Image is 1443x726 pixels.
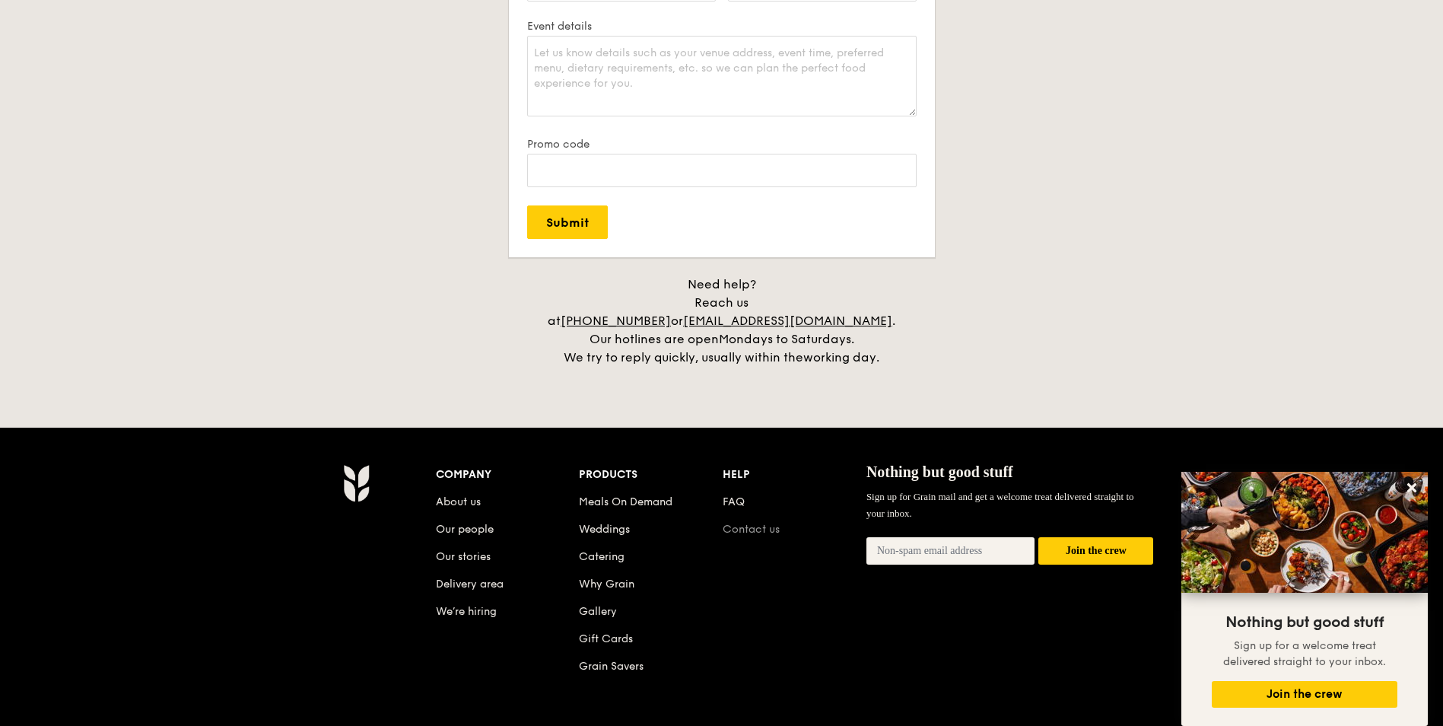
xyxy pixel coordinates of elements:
[579,464,723,486] div: Products
[527,205,608,239] input: Submit
[579,523,630,536] a: Weddings
[1038,537,1153,565] button: Join the crew
[579,660,644,673] a: Grain Savers
[532,275,912,367] div: Need help? Reach us at or . Our hotlines are open We try to reply quickly, usually within the
[803,350,879,365] span: working day.
[683,314,892,328] a: [EMAIL_ADDRESS][DOMAIN_NAME]
[436,605,497,618] a: We’re hiring
[579,495,672,508] a: Meals On Demand
[527,20,917,33] label: Event details
[436,495,481,508] a: About us
[579,578,634,591] a: Why Grain
[527,138,917,151] label: Promo code
[1400,476,1424,500] button: Close
[1212,681,1397,708] button: Join the crew
[436,523,494,536] a: Our people
[436,550,491,563] a: Our stories
[436,464,580,486] div: Company
[579,632,633,645] a: Gift Cards
[561,314,671,328] a: [PHONE_NUMBER]
[1225,613,1384,632] span: Nothing but good stuff
[579,550,625,563] a: Catering
[866,463,1013,480] span: Nothing but good stuff
[1181,472,1428,593] img: DSC07876-Edit02-Large.jpeg
[866,491,1134,519] span: Sign up for Grain mail and get a welcome treat delivered straight to your inbox.
[719,332,854,346] span: Mondays to Saturdays.
[527,36,917,116] textarea: Let us know details such as your venue address, event time, preferred menu, dietary requirements,...
[866,537,1035,565] input: Non-spam email address
[436,578,504,591] a: Delivery area
[723,495,745,508] a: FAQ
[579,605,617,618] a: Gallery
[343,464,370,502] img: AYc88T3wAAAABJRU5ErkJggg==
[1223,639,1386,668] span: Sign up for a welcome treat delivered straight to your inbox.
[723,464,866,486] div: Help
[723,523,780,536] a: Contact us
